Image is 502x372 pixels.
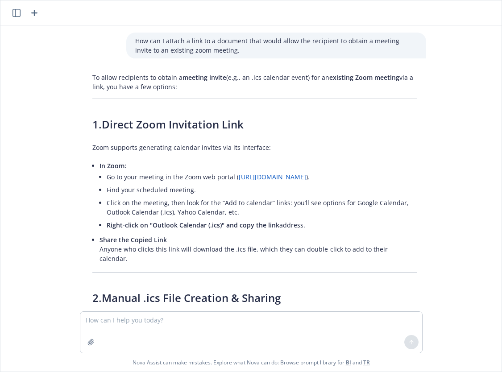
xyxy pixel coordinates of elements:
[102,117,244,132] span: Direct Zoom Invitation Link
[329,73,399,82] span: existing Zoom meeting
[107,170,417,183] li: Go to your meeting in the Zoom web portal ( ).
[107,196,417,219] li: Click on the meeting, then look for the “Add to calendar” links: you’ll see options for Google Ca...
[102,290,281,305] span: Manual .ics File Creation & Sharing
[92,143,417,152] p: Zoom supports generating calendar invites via its interface:
[100,161,126,170] span: In Zoom:
[92,117,417,132] h3: 1.
[133,353,370,372] span: Nova Assist can make mistakes. Explore what Nova can do: Browse prompt library for and
[183,73,226,82] span: meeting invite
[100,236,167,244] span: Share the Copied Link
[107,183,417,196] li: Find your scheduled meeting.
[346,359,351,366] a: BI
[92,73,417,91] p: To allow recipients to obtain a (e.g., an .ics calendar event) for an via a link, you have a few ...
[100,235,417,263] p: Anyone who clicks this link will download the .ics file, which they can double-click to add to th...
[107,221,279,229] span: Right-click on "Outlook Calendar (.ics)" and copy the link
[239,173,306,181] a: [URL][DOMAIN_NAME]
[363,359,370,366] a: TR
[135,36,417,55] p: How can I attach a link to a document that would allow the recipient to obtain a meeting invite t...
[92,290,417,306] h3: 2.
[107,219,417,231] li: address.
